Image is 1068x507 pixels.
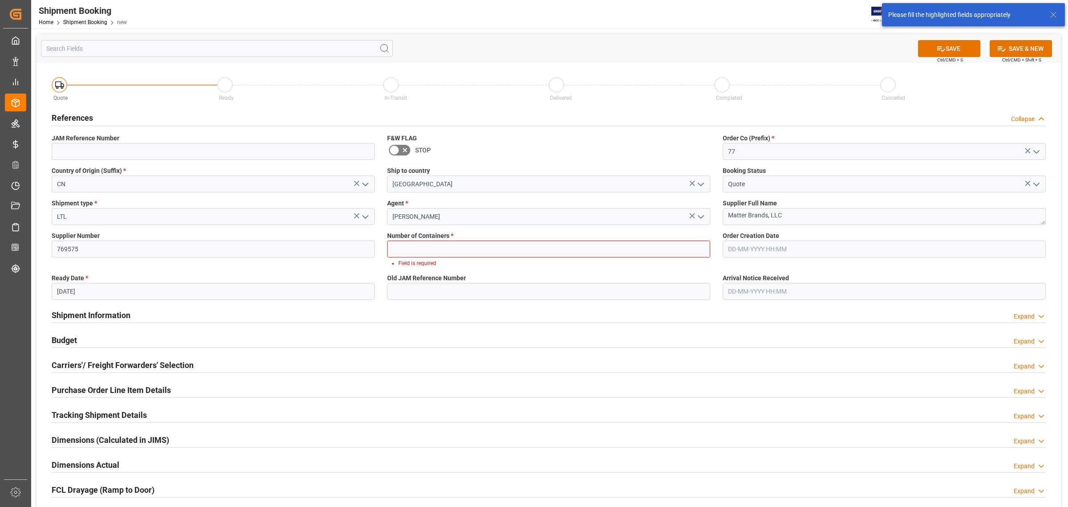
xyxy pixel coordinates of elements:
input: Type to search/select [52,176,375,192]
span: Ship to country [387,166,430,176]
h2: FCL Drayage (Ramp to Door) [52,484,154,496]
div: Collapse [1011,114,1035,124]
h2: Tracking Shipment Details [52,409,147,421]
span: Ready Date [52,274,88,283]
span: In-Transit [384,95,407,101]
span: F&W FLAG [387,134,417,143]
span: Supplier Number [52,231,100,241]
span: Arrival Notice Received [723,274,789,283]
h2: References [52,112,93,124]
span: Order Creation Date [723,231,779,241]
h2: Dimensions (Calculated in JIMS) [52,434,169,446]
span: Cancelled [882,95,905,101]
a: Shipment Booking [63,19,107,25]
span: Supplier Full Name [723,199,777,208]
span: Old JAM Reference Number [387,274,466,283]
div: Expand [1014,337,1035,346]
div: Shipment Booking [39,4,127,17]
div: Expand [1014,487,1035,496]
span: JAM Reference Number [52,134,119,143]
span: Number of Containers [387,231,453,241]
button: SAVE & NEW [990,40,1052,57]
span: Order Co (Prefix) [723,134,774,143]
a: Home [39,19,53,25]
button: open menu [358,210,372,224]
div: Expand [1014,312,1035,321]
input: DD-MM-YYYY HH:MM [723,283,1046,300]
div: Please fill the highlighted fields appropriately [888,10,1041,20]
span: Ctrl/CMD + Shift + S [1002,57,1041,63]
input: Search Fields [41,40,393,57]
button: open menu [358,177,372,191]
span: Ready [219,95,234,101]
h2: Budget [52,334,77,346]
div: Expand [1014,387,1035,396]
h2: Carriers'/ Freight Forwarders' Selection [52,359,194,371]
button: SAVE [918,40,980,57]
img: Exertis%20JAM%20-%20Email%20Logo.jpg_1722504956.jpg [871,7,902,22]
li: Field is required [398,259,703,267]
span: Completed [716,95,742,101]
span: Country of Origin (Suffix) [52,166,126,176]
button: open menu [1029,145,1043,159]
span: Shipment type [52,199,97,208]
div: Expand [1014,462,1035,471]
span: STOP [415,146,431,155]
input: DD-MM-YYYY HH:MM [723,241,1046,258]
input: DD-MM-YYYY [52,283,375,300]
span: Delivered [550,95,572,101]
button: open menu [1029,177,1043,191]
textarea: Matter Brands, LLC [723,208,1046,225]
h2: Dimensions Actual [52,459,119,471]
h2: Purchase Order Line Item Details [52,384,171,396]
span: Quote [53,95,68,101]
span: Ctrl/CMD + S [937,57,963,63]
h2: Shipment Information [52,309,130,321]
span: Agent [387,199,408,208]
button: open menu [694,177,707,191]
div: Expand [1014,362,1035,371]
span: Booking Status [723,166,766,176]
button: open menu [694,210,707,224]
div: Expand [1014,412,1035,421]
div: Expand [1014,437,1035,446]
